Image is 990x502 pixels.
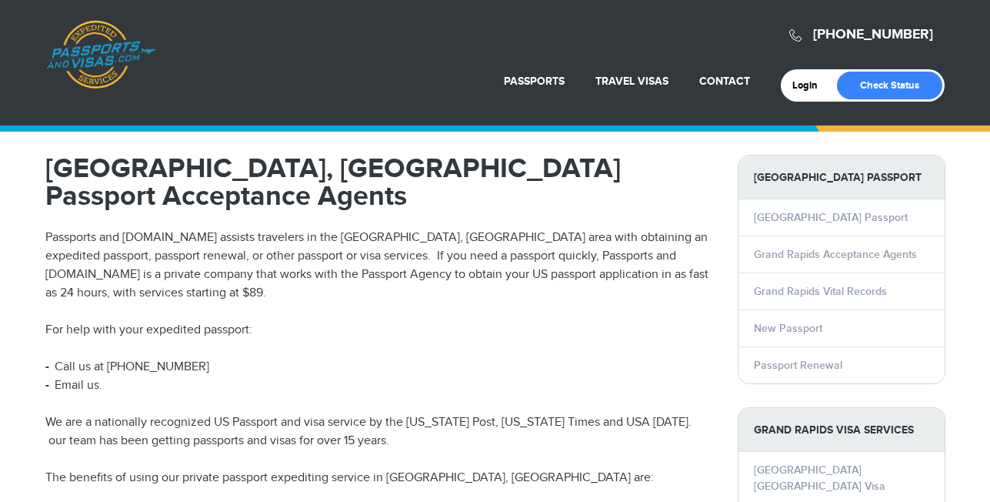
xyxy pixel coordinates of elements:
p: We are a nationally recognized US Passport and visa service by the [US_STATE] Post, [US_STATE] Ti... [45,413,715,450]
a: Passports & [DOMAIN_NAME] [46,20,155,89]
p: The benefits of using our private passport expediting service in [GEOGRAPHIC_DATA], [GEOGRAPHIC_D... [45,469,715,487]
a: [GEOGRAPHIC_DATA] [GEOGRAPHIC_DATA] Visa [754,464,885,493]
a: New Passport [754,322,822,335]
a: Travel Visas [595,75,668,88]
a: Grand Rapids Vital Records [754,285,887,298]
a: [PHONE_NUMBER] [813,26,933,43]
li: Email us. [45,376,715,395]
a: Passports [504,75,565,88]
a: Check Status [837,72,942,99]
a: Passport Renewal [754,359,842,372]
a: Contact [699,75,750,88]
a: [GEOGRAPHIC_DATA] Passport [754,211,908,224]
p: For help with your expedited passport: [45,321,715,340]
strong: [GEOGRAPHIC_DATA] Passport [738,156,945,199]
h1: [GEOGRAPHIC_DATA], [GEOGRAPHIC_DATA] Passport Acceptance Agents [45,155,715,210]
a: Grand Rapids Acceptance Agents [754,248,917,261]
strong: Grand Rapids Visa Services [738,408,945,452]
li: Call us at [PHONE_NUMBER] [45,358,715,376]
p: Passports and [DOMAIN_NAME] assists travelers in the [GEOGRAPHIC_DATA], [GEOGRAPHIC_DATA] area wi... [45,229,715,303]
a: Login [792,79,828,92]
